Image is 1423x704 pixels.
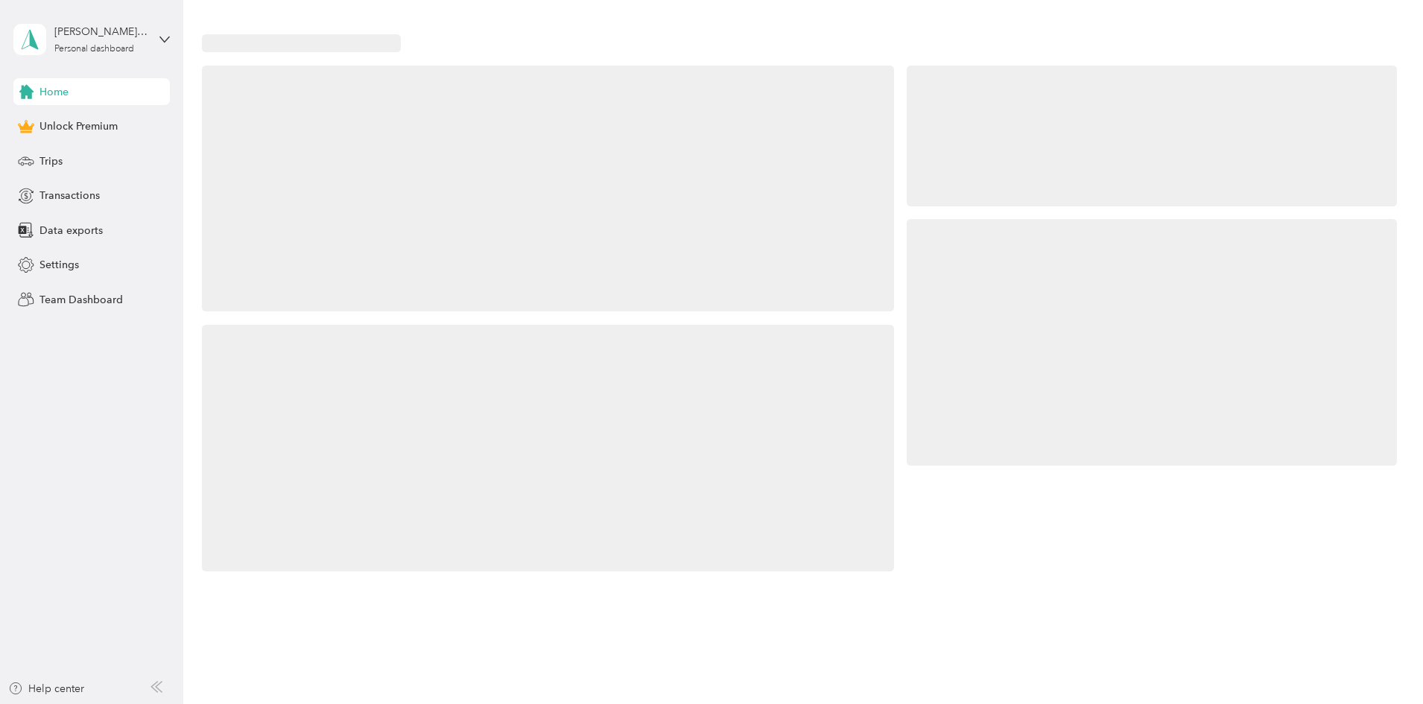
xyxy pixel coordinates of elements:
div: [PERSON_NAME][EMAIL_ADDRESS][DOMAIN_NAME] [54,24,148,39]
span: Home [39,84,69,100]
div: Personal dashboard [54,45,134,54]
span: Team Dashboard [39,292,123,308]
span: Unlock Premium [39,118,118,134]
span: Data exports [39,223,103,238]
iframe: Everlance-gr Chat Button Frame [1340,621,1423,704]
span: Transactions [39,188,100,203]
span: Trips [39,153,63,169]
span: Settings [39,257,79,273]
button: Help center [8,681,84,697]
